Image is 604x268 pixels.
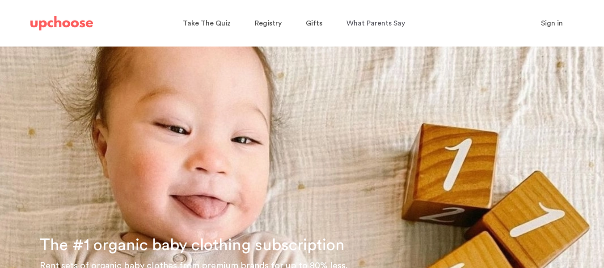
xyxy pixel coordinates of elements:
a: UpChoose [30,14,93,33]
span: The #1 organic baby clothing subscription [40,237,345,253]
a: What Parents Say [346,15,408,32]
span: Gifts [306,20,322,27]
span: What Parents Say [346,20,405,27]
button: Sign in [530,14,574,32]
span: Registry [255,20,282,27]
span: Take The Quiz [183,20,231,27]
span: Sign in [541,20,563,27]
a: Gifts [306,15,325,32]
a: Registry [255,15,284,32]
a: Take The Quiz [183,15,233,32]
img: UpChoose [30,16,93,30]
